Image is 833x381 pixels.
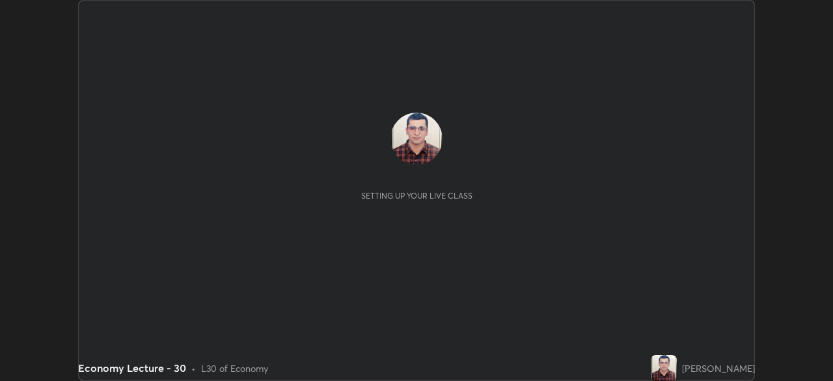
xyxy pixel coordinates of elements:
img: 441b7260e14345f6886495bf2de59c8b.jpg [390,113,443,165]
div: • [191,361,196,375]
img: 441b7260e14345f6886495bf2de59c8b.jpg [651,355,677,381]
div: L30 of Economy [201,361,268,375]
div: Economy Lecture - 30 [78,360,186,376]
div: Setting up your live class [361,191,472,201]
div: [PERSON_NAME] [682,361,755,375]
